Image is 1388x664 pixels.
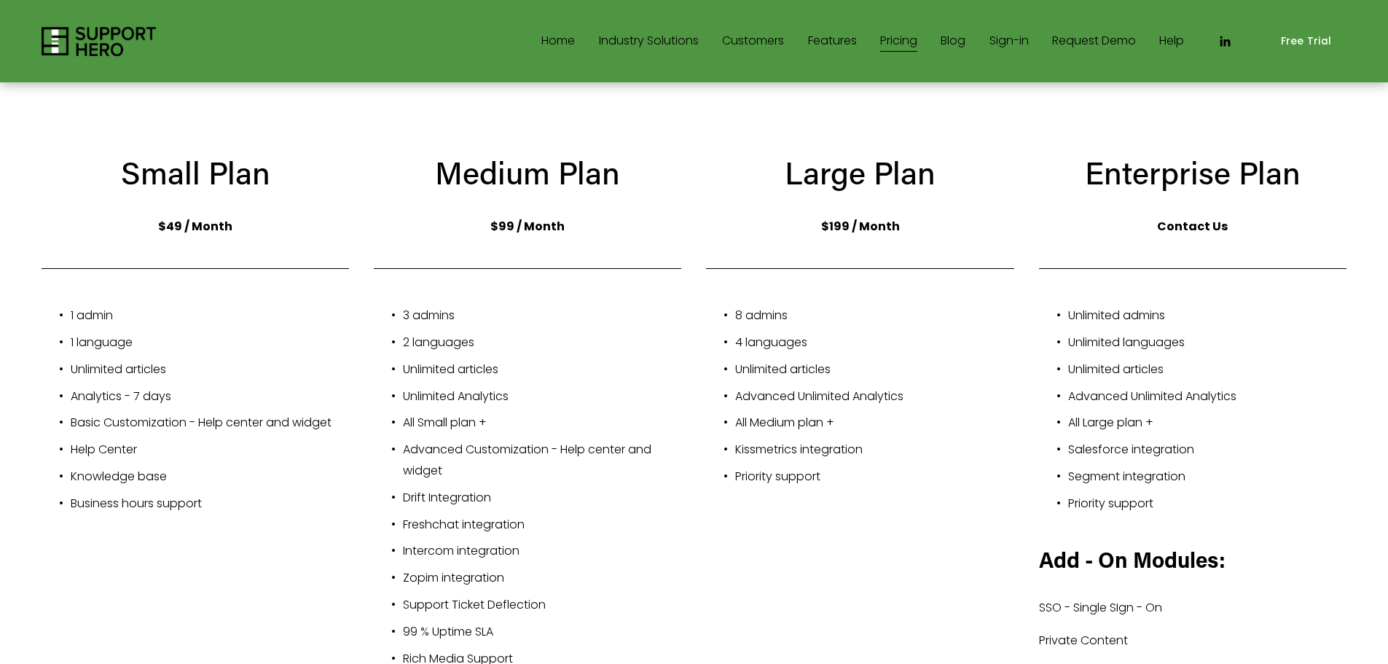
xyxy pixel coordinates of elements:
p: Unlimited articles [403,359,681,380]
p: All Small plan + [403,413,681,434]
p: Freshchat integration [403,515,681,536]
p: Advanced Customization - Help center and widget [403,440,681,482]
a: Home [541,30,575,53]
p: 4 languages [735,332,1013,354]
p: 1 admin [71,305,349,327]
a: LinkedIn [1218,34,1232,49]
a: folder dropdown [599,30,699,53]
p: Advanced Unlimited Analytics [735,386,1013,407]
img: Support Hero [42,27,156,56]
span: Industry Solutions [599,31,699,52]
h3: Enterprise Plan [1039,152,1346,194]
p: 3 admins [403,305,681,327]
p: Zopim integration [403,568,681,589]
p: Support Ticket Deflection [403,595,681,616]
p: Priority support [735,466,1013,488]
strong: $99 / Month [490,218,565,235]
p: Business hours support [71,493,349,515]
a: Sign-in [989,30,1029,53]
a: Help [1159,30,1184,53]
p: 8 admins [735,305,1013,327]
a: Features [808,30,857,53]
p: SSO - Single SIgn - On [1039,598,1346,619]
p: Advanced Unlimited Analytics [1068,386,1346,407]
p: Analytics - 7 days [71,386,349,407]
p: All Large plan + [1068,413,1346,434]
strong: Contact Us [1157,218,1228,235]
p: Intercom integration [403,541,681,562]
p: 99 % Uptime SLA [403,622,681,643]
p: Unlimited articles [1068,359,1346,380]
strong: $199 / Month [821,218,900,235]
p: Priority support [1068,493,1346,515]
p: 2 languages [403,332,681,354]
a: Pricing [880,30,917,53]
h3: Large Plan [706,152,1013,194]
h3: Small Plan [42,152,349,194]
p: Unlimited articles [71,359,349,380]
p: Knowledge base [71,466,349,488]
a: Free Trial [1266,25,1346,58]
p: Basic Customization - Help center and widget [71,413,349,434]
strong: $49 / Month [158,218,232,235]
p: Salesforce integration [1068,440,1346,461]
p: Unlimited languages [1068,332,1346,354]
p: All Medium plan + [735,413,1013,434]
p: Help Center [71,440,349,461]
p: 1 language [71,332,349,354]
p: Unlimited articles [735,359,1013,380]
h3: Medium Plan [374,152,681,194]
strong: Add - On Modules: [1039,545,1226,574]
a: Blog [941,30,965,53]
p: Drift Integration [403,488,681,509]
p: Unlimited Analytics [403,386,681,407]
p: Segment integration [1068,466,1346,488]
a: Customers [722,30,784,53]
p: Unlimited admins [1068,305,1346,327]
a: Request Demo [1052,30,1136,53]
p: Private Content [1039,630,1346,652]
p: Kissmetrics integration [735,440,1013,461]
